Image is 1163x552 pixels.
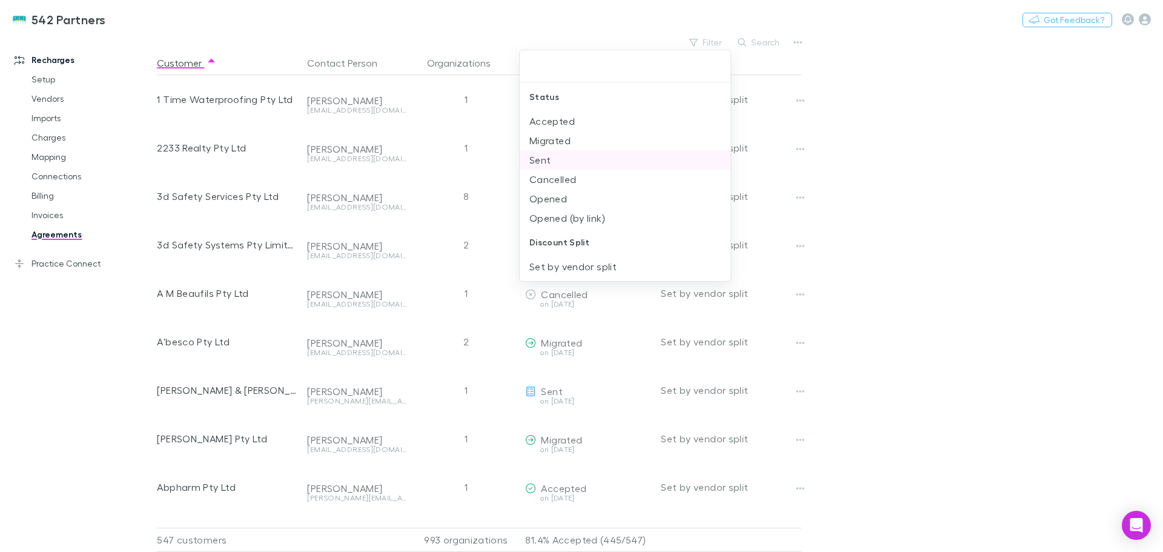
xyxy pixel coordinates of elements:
li: Opened (by link) [520,208,731,228]
div: Open Intercom Messenger [1122,511,1151,540]
div: Status [520,82,731,111]
div: Discount Split [520,228,731,257]
li: Set by vendor split [520,257,731,276]
li: Opened [520,189,731,208]
li: Cancelled [520,170,731,189]
li: Accepted [520,111,731,131]
li: Sent [520,150,731,170]
li: Migrated [520,131,731,150]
